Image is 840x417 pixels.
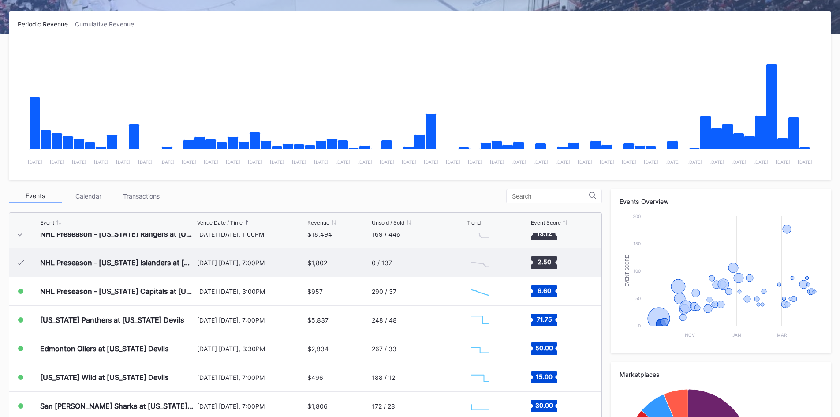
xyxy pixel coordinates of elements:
div: $957 [307,288,323,295]
text: [DATE] [578,159,592,165]
text: [DATE] [776,159,790,165]
text: [DATE] [424,159,438,165]
div: 248 / 48 [372,316,397,324]
text: Nov [685,332,695,338]
text: [DATE] [468,159,482,165]
div: Trend [467,219,481,226]
div: 267 / 33 [372,345,396,353]
text: [DATE] [644,159,658,165]
text: 30.00 [535,402,553,409]
text: [DATE] [182,159,196,165]
div: Marketplaces [620,371,822,378]
div: [DATE] [DATE], 7:00PM [197,374,306,381]
div: Edmonton Oilers at [US_STATE] Devils [40,344,169,353]
text: [DATE] [732,159,746,165]
text: 50 [635,296,641,301]
text: [DATE] [94,159,108,165]
div: $1,802 [307,259,327,267]
div: NHL Preseason - [US_STATE] Rangers at [US_STATE] Devils [40,229,195,238]
div: [DATE] [DATE], 3:30PM [197,345,306,353]
text: [DATE] [600,159,614,165]
text: [DATE] [270,159,284,165]
svg: Chart title [467,223,493,245]
text: 15.00 [536,373,553,380]
text: [DATE] [138,159,153,165]
div: [US_STATE] Wild at [US_STATE] Devils [40,373,169,382]
div: Transactions [115,189,168,203]
input: Search [512,193,589,200]
div: Calendar [62,189,115,203]
div: Cumulative Revenue [75,20,141,28]
text: [DATE] [709,159,724,165]
svg: Chart title [467,252,493,274]
text: 13.12 [536,229,552,237]
div: Event [40,219,54,226]
text: [DATE] [380,159,394,165]
text: [DATE] [72,159,86,165]
svg: Chart title [467,395,493,417]
div: Events Overview [620,198,822,205]
div: 0 / 137 [372,259,392,267]
div: [DATE] [DATE], 3:00PM [197,288,306,295]
text: 200 [633,214,641,219]
text: [DATE] [490,159,504,165]
text: 100 [633,268,641,274]
text: 50.00 [535,344,553,352]
text: [DATE] [248,159,262,165]
text: [DATE] [28,159,42,165]
div: Revenue [307,219,329,226]
text: [DATE] [534,159,548,165]
svg: Chart title [467,338,493,360]
text: [DATE] [314,159,329,165]
text: Jan [732,332,741,338]
text: [DATE] [446,159,460,165]
div: Event Score [531,219,561,226]
div: Venue Date / Time [197,219,243,226]
text: 150 [633,241,641,246]
text: Mar [777,332,787,338]
text: 71.75 [536,316,552,323]
text: [DATE] [226,159,240,165]
text: [DATE] [336,159,350,165]
text: [DATE] [798,159,812,165]
text: [DATE] [160,159,175,165]
div: [DATE] [DATE], 7:00PM [197,402,306,410]
text: [DATE] [622,159,636,165]
text: [DATE] [292,159,306,165]
div: [US_STATE] Panthers at [US_STATE] Devils [40,316,184,324]
div: NHL Preseason - [US_STATE] Capitals at [US_STATE] Devils (Split Squad) [40,287,195,296]
text: [DATE] [402,159,416,165]
div: San [PERSON_NAME] Sharks at [US_STATE] Devils [40,402,195,410]
text: 2.50 [537,258,551,266]
div: Periodic Revenue [18,20,75,28]
div: $5,837 [307,316,329,324]
text: 0 [638,323,641,328]
svg: Chart title [467,280,493,302]
svg: Chart title [18,39,822,171]
div: NHL Preseason - [US_STATE] Islanders at [US_STATE] Devils [40,258,195,267]
div: [DATE] [DATE], 7:00PM [197,259,306,267]
div: 188 / 12 [372,374,395,381]
div: 169 / 446 [372,230,400,238]
text: [DATE] [116,159,131,165]
text: [DATE] [754,159,768,165]
div: Events [9,189,62,203]
div: 172 / 28 [372,402,395,410]
div: $18,494 [307,230,332,238]
svg: Chart title [620,212,822,344]
text: [DATE] [358,159,372,165]
div: 290 / 37 [372,288,396,295]
svg: Chart title [467,309,493,331]
text: 6.60 [537,287,551,294]
text: [DATE] [665,159,680,165]
div: Unsold / Sold [372,219,404,226]
text: [DATE] [204,159,218,165]
div: $496 [307,374,323,381]
div: $1,806 [307,402,328,410]
text: [DATE] [50,159,64,165]
text: Event Score [625,255,630,287]
div: [DATE] [DATE], 7:00PM [197,316,306,324]
text: [DATE] [556,159,570,165]
text: [DATE] [687,159,702,165]
text: [DATE] [511,159,526,165]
